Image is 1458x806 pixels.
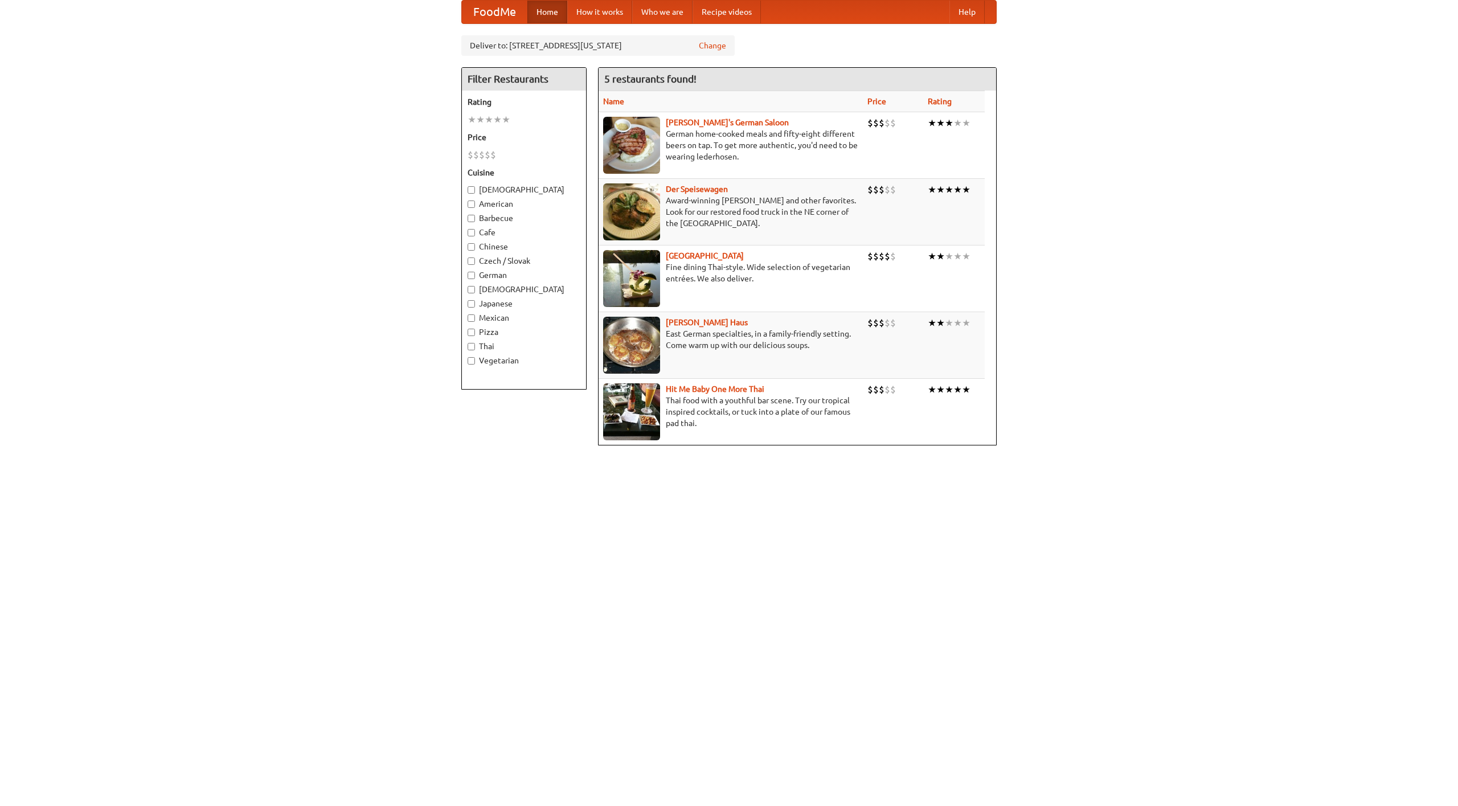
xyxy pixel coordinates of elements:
h4: Filter Restaurants [462,68,586,91]
li: ★ [945,317,953,329]
label: Mexican [468,312,580,324]
li: ★ [953,250,962,263]
input: Cafe [468,229,475,236]
label: Barbecue [468,212,580,224]
img: babythai.jpg [603,383,660,440]
img: speisewagen.jpg [603,183,660,240]
a: Name [603,97,624,106]
a: [PERSON_NAME]'s German Saloon [666,118,789,127]
a: FoodMe [462,1,527,23]
li: $ [884,317,890,329]
h5: Cuisine [468,167,580,178]
li: $ [473,149,479,161]
li: $ [479,149,485,161]
li: $ [884,383,890,396]
b: [PERSON_NAME] Haus [666,318,748,327]
li: $ [884,117,890,129]
li: ★ [962,383,970,396]
a: Help [949,1,985,23]
a: How it works [567,1,632,23]
p: Award-winning [PERSON_NAME] and other favorites. Look for our restored food truck in the NE corne... [603,195,858,229]
li: $ [884,183,890,196]
li: ★ [962,250,970,263]
input: Barbecue [468,215,475,222]
li: ★ [485,113,493,126]
li: ★ [493,113,502,126]
li: $ [867,183,873,196]
label: Vegetarian [468,355,580,366]
li: $ [873,250,879,263]
li: ★ [928,183,936,196]
input: Chinese [468,243,475,251]
label: Chinese [468,241,580,252]
p: Fine dining Thai-style. Wide selection of vegetarian entrées. We also deliver. [603,261,858,284]
li: $ [468,149,473,161]
li: $ [890,117,896,129]
li: ★ [936,383,945,396]
input: [DEMOGRAPHIC_DATA] [468,186,475,194]
li: $ [867,250,873,263]
a: Change [699,40,726,51]
li: $ [873,317,879,329]
li: ★ [953,117,962,129]
input: Japanese [468,300,475,308]
li: ★ [962,117,970,129]
li: $ [890,383,896,396]
li: $ [873,117,879,129]
li: $ [890,183,896,196]
li: $ [867,383,873,396]
li: $ [879,183,884,196]
img: kohlhaus.jpg [603,317,660,374]
p: Thai food with a youthful bar scene. Try our tropical inspired cocktails, or tuck into a plate of... [603,395,858,429]
div: Deliver to: [STREET_ADDRESS][US_STATE] [461,35,735,56]
a: Who we are [632,1,693,23]
input: Vegetarian [468,357,475,365]
li: ★ [945,250,953,263]
input: German [468,272,475,279]
li: $ [879,250,884,263]
a: Hit Me Baby One More Thai [666,384,764,394]
li: $ [490,149,496,161]
li: ★ [936,183,945,196]
li: $ [873,183,879,196]
a: Recipe videos [693,1,761,23]
label: American [468,198,580,210]
ng-pluralize: 5 restaurants found! [604,73,697,84]
li: $ [879,317,884,329]
li: ★ [953,383,962,396]
li: $ [873,383,879,396]
li: ★ [936,117,945,129]
a: Der Speisewagen [666,185,728,194]
li: ★ [945,383,953,396]
li: ★ [928,250,936,263]
li: ★ [962,317,970,329]
input: American [468,201,475,208]
li: ★ [928,117,936,129]
label: Japanese [468,298,580,309]
a: Price [867,97,886,106]
li: $ [485,149,490,161]
li: $ [879,117,884,129]
li: ★ [502,113,510,126]
input: [DEMOGRAPHIC_DATA] [468,286,475,293]
input: Pizza [468,329,475,336]
label: [DEMOGRAPHIC_DATA] [468,284,580,295]
label: Czech / Slovak [468,255,580,267]
li: ★ [953,317,962,329]
label: Cafe [468,227,580,238]
li: ★ [476,113,485,126]
li: ★ [936,250,945,263]
li: $ [867,117,873,129]
label: [DEMOGRAPHIC_DATA] [468,184,580,195]
p: East German specialties, in a family-friendly setting. Come warm up with our delicious soups. [603,328,858,351]
label: German [468,269,580,281]
li: ★ [468,113,476,126]
li: $ [879,383,884,396]
li: ★ [962,183,970,196]
a: [GEOGRAPHIC_DATA] [666,251,744,260]
a: Rating [928,97,952,106]
li: $ [890,317,896,329]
